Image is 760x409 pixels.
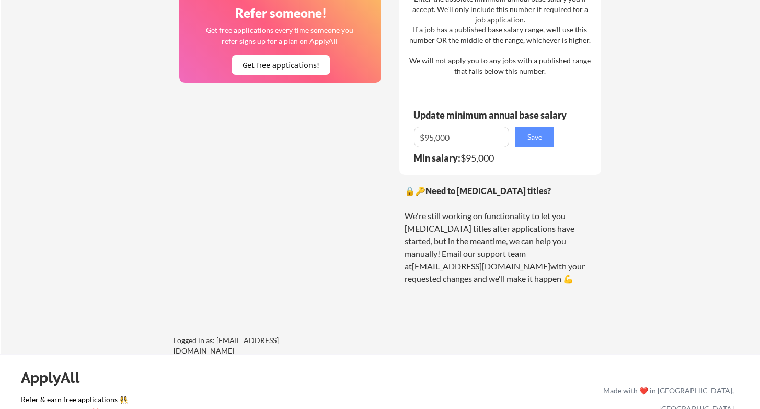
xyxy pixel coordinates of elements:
div: ApplyAll [21,369,91,387]
strong: Need to [MEDICAL_DATA] titles? [425,186,551,196]
strong: Min salary: [413,152,460,164]
a: [EMAIL_ADDRESS][DOMAIN_NAME] [412,261,550,271]
div: Refer someone! [183,7,378,19]
div: Update minimum annual base salary [413,110,570,120]
button: Get free applications! [232,55,330,75]
input: E.g. $100,000 [414,127,509,147]
div: Logged in as: [EMAIL_ADDRESS][DOMAIN_NAME] [174,335,330,356]
div: $95,000 [413,153,561,163]
div: Get free applications every time someone you refer signs up for a plan on ApplyAll [205,25,354,47]
button: Save [515,127,554,147]
a: Refer & earn free applications 👯‍♀️ [21,396,385,407]
div: 🔒🔑 We're still working on functionality to let you [MEDICAL_DATA] titles after applications have ... [405,185,596,285]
